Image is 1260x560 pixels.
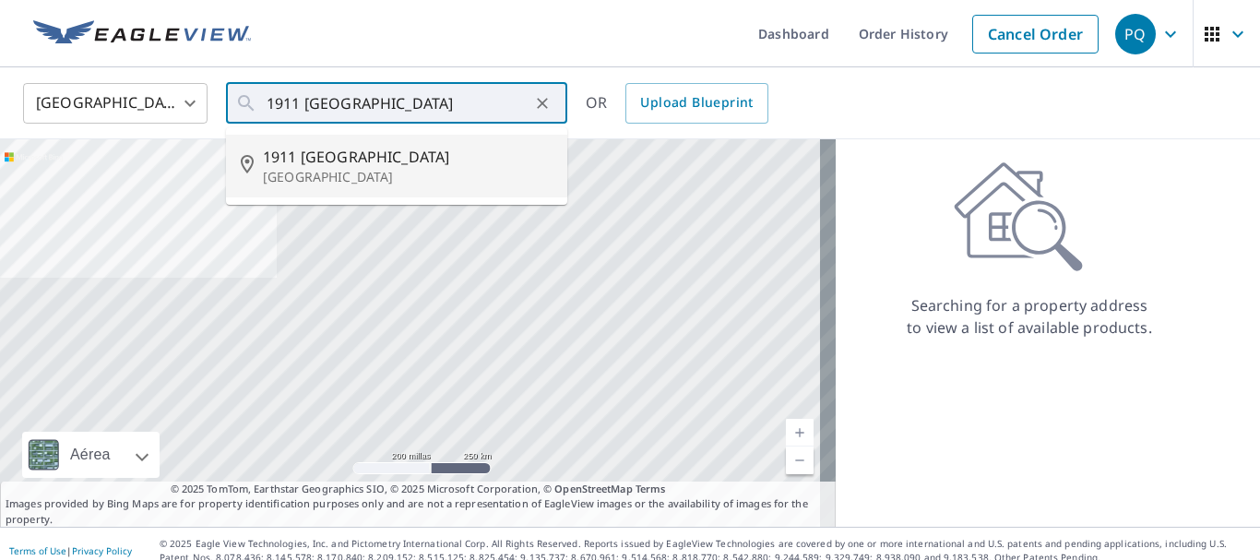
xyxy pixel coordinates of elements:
a: OpenStreetMap [554,482,632,495]
div: OR [586,83,768,124]
a: Terms of Use [9,544,66,557]
p: Searching for a property address to view a list of available products. [906,294,1153,339]
a: Nivel actual 5, alejar [786,447,814,474]
div: PQ [1115,14,1156,54]
div: [GEOGRAPHIC_DATA] [23,77,208,129]
div: Aérea [22,432,160,478]
p: | [9,545,132,556]
span: 1911 [GEOGRAPHIC_DATA] [263,146,553,168]
div: Aérea [65,432,116,478]
a: Terms [636,482,666,495]
img: EV Logo [33,20,251,48]
p: [GEOGRAPHIC_DATA] [263,168,553,186]
a: Privacy Policy [72,544,132,557]
button: Clear [529,90,555,116]
a: Cancel Order [972,15,1099,54]
a: Nivel actual 5, ampliar [786,419,814,447]
input: Search by address or latitude-longitude [267,77,529,129]
a: Upload Blueprint [625,83,767,124]
span: © 2025 TomTom, Earthstar Geographics SIO, © 2025 Microsoft Corporation, © [171,482,666,497]
span: Upload Blueprint [640,91,753,114]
